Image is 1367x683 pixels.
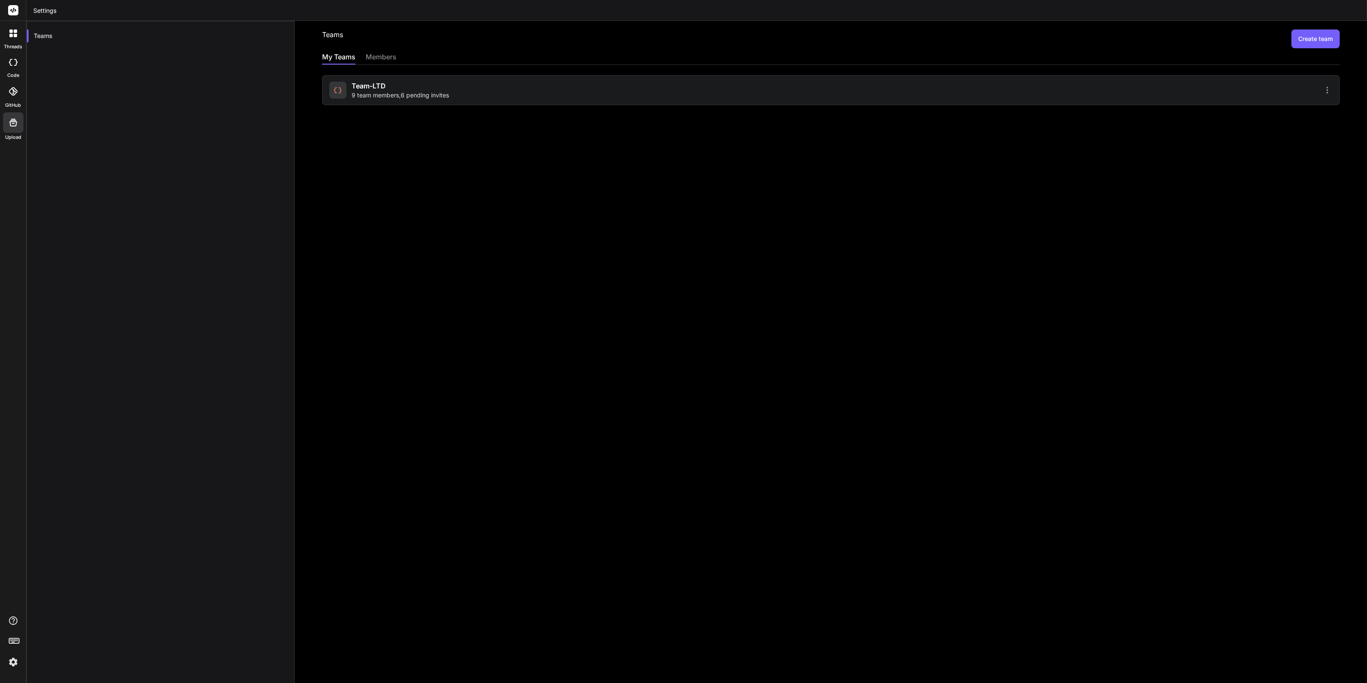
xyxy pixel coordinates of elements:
[322,52,355,64] div: My Teams
[6,655,21,669] img: settings
[7,72,19,79] label: code
[1291,29,1340,48] button: Create team
[352,91,449,100] span: 9 team members , 6 pending invites
[352,81,386,91] span: Team-LTD
[27,26,294,45] div: Teams
[366,52,396,64] div: members
[5,134,21,141] label: Upload
[322,29,343,48] h2: Teams
[5,102,21,109] label: GitHub
[4,43,22,50] label: threads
